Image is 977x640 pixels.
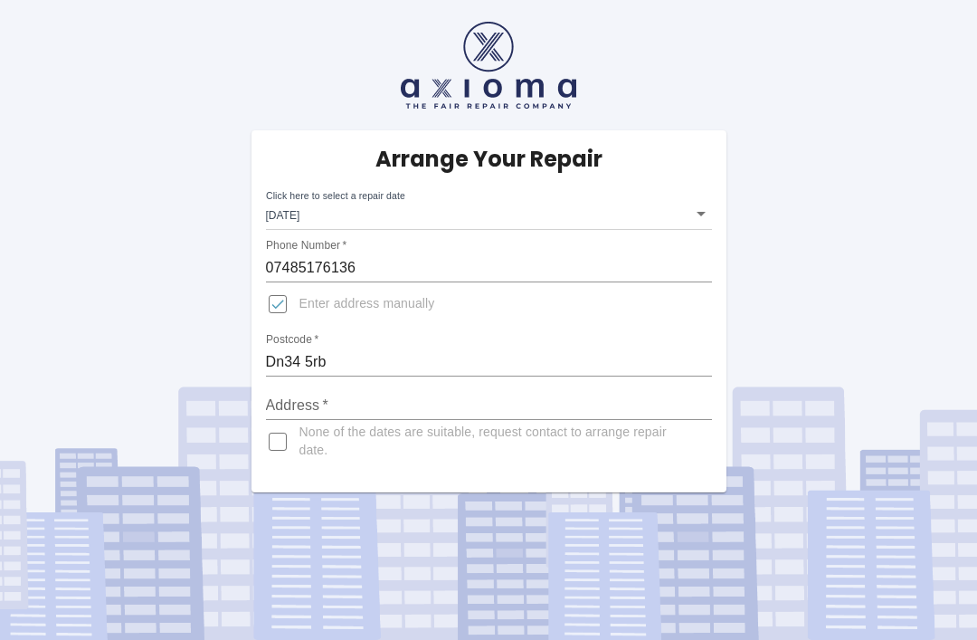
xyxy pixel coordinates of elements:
h5: Arrange Your Repair [375,145,602,174]
label: Postcode [266,332,318,348]
label: Click here to select a repair date [266,189,405,203]
span: None of the dates are suitable, request contact to arrange repair date. [299,424,697,460]
div: [DATE] [266,197,712,230]
span: Enter address manually [299,295,435,313]
img: axioma [401,22,576,109]
label: Phone Number [266,238,346,253]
